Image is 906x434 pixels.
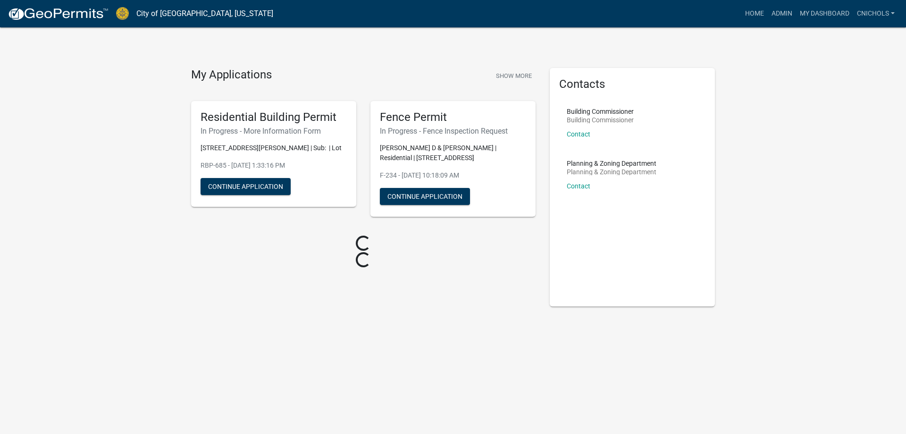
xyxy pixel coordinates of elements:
[380,188,470,205] button: Continue Application
[567,160,656,167] p: Planning & Zoning Department
[741,5,768,23] a: Home
[201,161,347,170] p: RBP-685 - [DATE] 1:33:16 PM
[492,68,536,84] button: Show More
[380,143,526,163] p: [PERSON_NAME] D & [PERSON_NAME] | Residential | [STREET_ADDRESS]
[116,7,129,20] img: City of Jeffersonville, Indiana
[567,169,656,175] p: Planning & Zoning Department
[201,111,347,124] h5: Residential Building Permit
[201,127,347,136] h6: In Progress - More Information Form
[380,170,526,180] p: F-234 - [DATE] 10:18:09 AM
[853,5,898,23] a: cnichols
[567,108,634,115] p: Building Commissioner
[567,130,590,138] a: Contact
[768,5,796,23] a: Admin
[136,6,273,22] a: City of [GEOGRAPHIC_DATA], [US_STATE]
[559,77,705,91] h5: Contacts
[567,182,590,190] a: Contact
[380,127,526,136] h6: In Progress - Fence Inspection Request
[201,143,347,153] p: [STREET_ADDRESS][PERSON_NAME] | Sub: | Lot
[796,5,853,23] a: My Dashboard
[201,178,291,195] button: Continue Application
[191,68,272,82] h4: My Applications
[380,111,526,124] h5: Fence Permit
[567,117,634,123] p: Building Commissioner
